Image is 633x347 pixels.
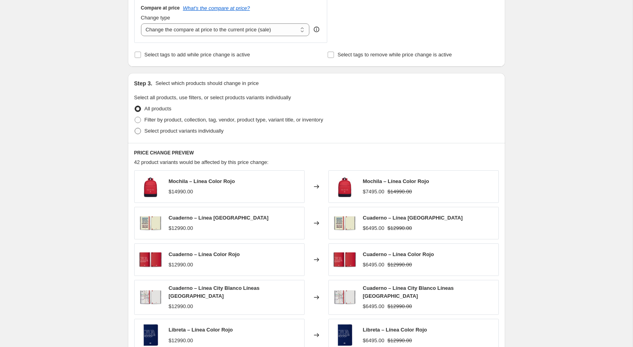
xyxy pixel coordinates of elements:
img: cuaderno-color-7ba9b94c-b812-4703-bf16-7058199f91e6_80x.jpg [139,248,162,272]
div: $6495.00 [363,261,384,269]
span: Filter by product, collection, tag, vendor, product type, variant title, or inventory [145,117,323,123]
div: $7495.00 [363,188,384,196]
div: $12990.00 [169,224,193,232]
span: Select tags to add while price change is active [145,52,250,58]
strike: $12990.00 [388,337,412,345]
div: $12990.00 [169,261,193,269]
img: cuaderno-red-4651eb3d-3a87-4dba-96ee-b7f1e1fac166_80x.jpg [333,285,357,309]
div: $14990.00 [169,188,193,196]
span: Libreta – Línea Color Rojo [169,327,233,333]
img: libreta-color-0c32fd08-4fc7-4f73-afb4-c0849cb9c31a_80x.jpg [333,323,357,347]
div: $12990.00 [169,303,193,310]
span: Mochila – Línea Color Rojo [169,178,235,184]
span: Mochila – Línea Color Rojo [363,178,429,184]
span: Change type [141,15,170,21]
button: What's the compare at price? [183,5,250,11]
strike: $12990.00 [388,303,412,310]
img: cuaderno-color-7ba9b94c-b812-4703-bf16-7058199f91e6_80x.jpg [333,248,357,272]
span: Cuaderno – Línea City Blanco Líneas [GEOGRAPHIC_DATA] [363,285,454,299]
span: Select tags to remove while price change is active [338,52,452,58]
h3: Compare at price [141,5,180,11]
span: Cuaderno – Línea [GEOGRAPHIC_DATA] [169,215,269,221]
span: Libreta – Línea Color Rojo [363,327,427,333]
span: 42 product variants would be affected by this price change: [134,159,269,165]
span: Cuaderno – Línea Color Rojo [363,251,434,257]
div: $12990.00 [169,337,193,345]
img: cuaderno-red-4651eb3d-3a87-4dba-96ee-b7f1e1fac166_80x.jpg [139,285,162,309]
strike: $12990.00 [388,224,412,232]
span: Select all products, use filters, or select products variants individually [134,94,291,100]
strike: $12990.00 [388,261,412,269]
div: $6495.00 [363,224,384,232]
span: Cuaderno – Línea City Blanco Líneas [GEOGRAPHIC_DATA] [169,285,260,299]
span: Select product variants individually [145,128,224,134]
span: Cuaderno – Línea [GEOGRAPHIC_DATA] [363,215,463,221]
h6: PRICE CHANGE PREVIEW [134,150,499,156]
h2: Step 3. [134,79,152,87]
img: libreta-color-0c32fd08-4fc7-4f73-afb4-c0849cb9c31a_80x.jpg [139,323,162,347]
strike: $14990.00 [388,188,412,196]
div: help [313,25,320,33]
p: Select which products should change in price [155,79,259,87]
img: mochila-color-e83ce799-7854-4576-afff-a7749620bdc5_80x.jpg [333,175,357,199]
div: $6495.00 [363,337,384,345]
span: Cuaderno – Línea Color Rojo [169,251,240,257]
div: $6495.00 [363,303,384,310]
img: mochila-color-e83ce799-7854-4576-afff-a7749620bdc5_80x.jpg [139,175,162,199]
img: cuaderno-trenes-8ba08cc7-d70b-40eb-b419-f325641fea80_80x.jpg [333,211,357,235]
span: All products [145,106,172,112]
img: cuaderno-trenes-8ba08cc7-d70b-40eb-b419-f325641fea80_80x.jpg [139,211,162,235]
